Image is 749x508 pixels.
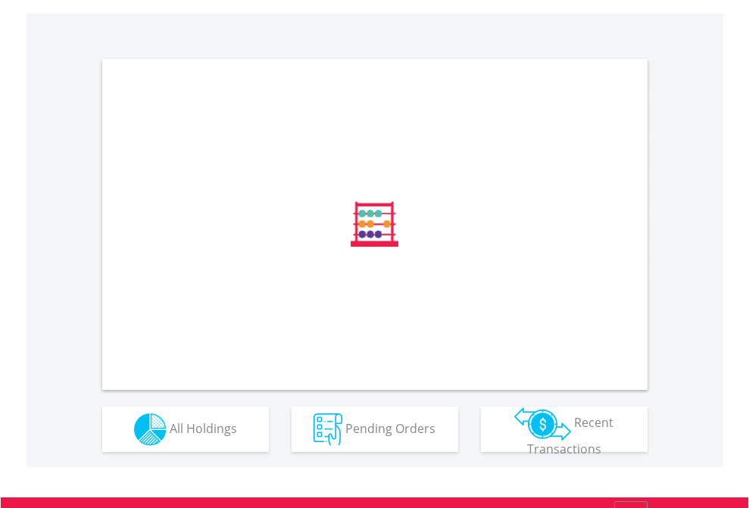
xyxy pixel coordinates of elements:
span: All Holdings [170,419,237,436]
img: transactions-zar-wht.png [514,407,571,441]
img: pending_instructions-wht.png [314,413,342,446]
img: holdings-wht.png [134,413,167,446]
button: All Holdings [102,407,269,452]
button: Pending Orders [292,407,458,452]
span: Pending Orders [345,419,435,436]
button: Recent Transactions [481,407,648,452]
